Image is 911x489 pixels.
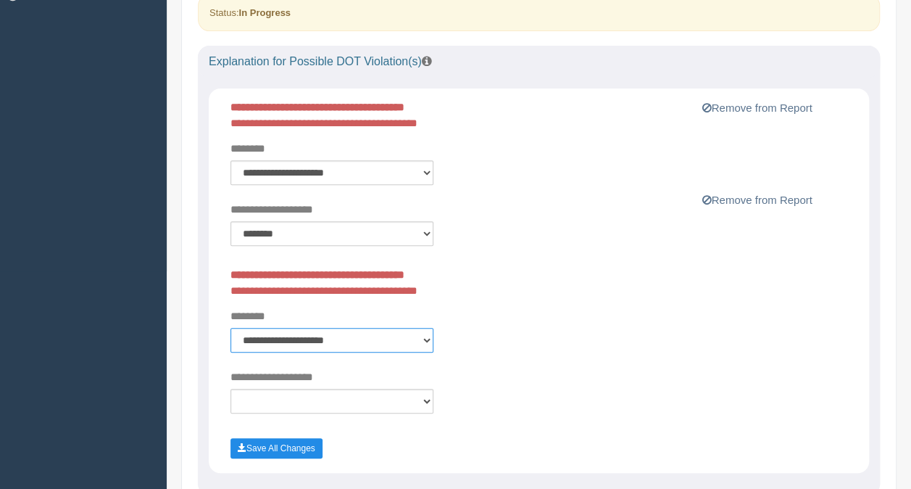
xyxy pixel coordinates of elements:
div: Explanation for Possible DOT Violation(s) [198,46,880,78]
button: Remove from Report [697,99,816,117]
strong: In Progress [238,7,291,18]
button: Save [230,438,323,459]
button: Remove from Report [697,192,816,209]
